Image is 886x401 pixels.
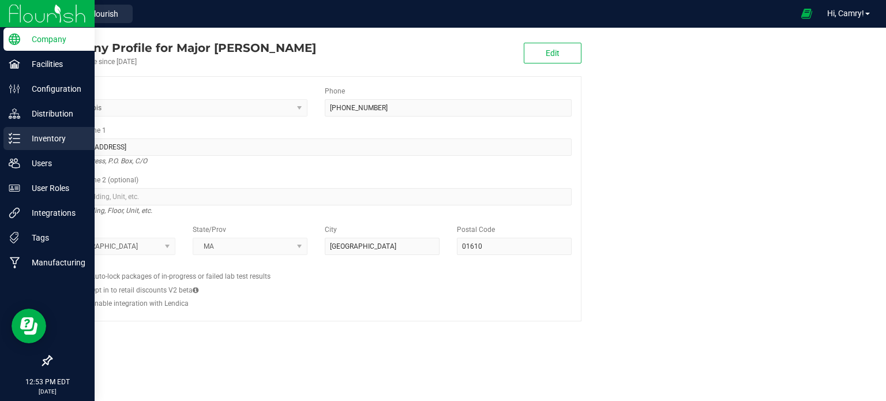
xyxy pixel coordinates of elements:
[20,156,89,170] p: Users
[61,264,572,271] h2: Configs
[51,39,316,57] div: Major Bloom
[9,58,20,70] inline-svg: Facilities
[61,138,572,156] input: Address
[325,224,337,235] label: City
[91,285,198,295] label: Opt in to retail discounts V2 beta
[325,238,440,255] input: City
[9,207,20,219] inline-svg: Integrations
[794,2,820,25] span: Open Ecommerce Menu
[9,257,20,268] inline-svg: Manufacturing
[457,238,572,255] input: Postal Code
[9,182,20,194] inline-svg: User Roles
[12,309,46,343] iframe: Resource center
[51,57,316,67] div: Account active since [DATE]
[9,232,20,243] inline-svg: Tags
[20,107,89,121] p: Distribution
[20,32,89,46] p: Company
[9,83,20,95] inline-svg: Configuration
[61,204,152,218] i: Suite, Building, Floor, Unit, etc.
[20,82,89,96] p: Configuration
[20,57,89,71] p: Facilities
[20,181,89,195] p: User Roles
[91,298,189,309] label: Enable integration with Lendica
[91,271,271,282] label: Auto-lock packages of in-progress or failed lab test results
[5,377,89,387] p: 12:53 PM EDT
[20,206,89,220] p: Integrations
[61,188,572,205] input: Suite, Building, Unit, etc.
[457,224,495,235] label: Postal Code
[20,132,89,145] p: Inventory
[325,99,572,117] input: (123) 456-7890
[20,256,89,269] p: Manufacturing
[9,33,20,45] inline-svg: Company
[546,48,560,58] span: Edit
[20,231,89,245] p: Tags
[9,108,20,119] inline-svg: Distribution
[9,133,20,144] inline-svg: Inventory
[61,154,147,168] i: Street address, P.O. Box, C/O
[524,43,581,63] button: Edit
[9,158,20,169] inline-svg: Users
[61,175,138,185] label: Address Line 2 (optional)
[827,9,864,18] span: Hi, Camry!
[193,224,226,235] label: State/Prov
[5,387,89,396] p: [DATE]
[325,86,345,96] label: Phone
